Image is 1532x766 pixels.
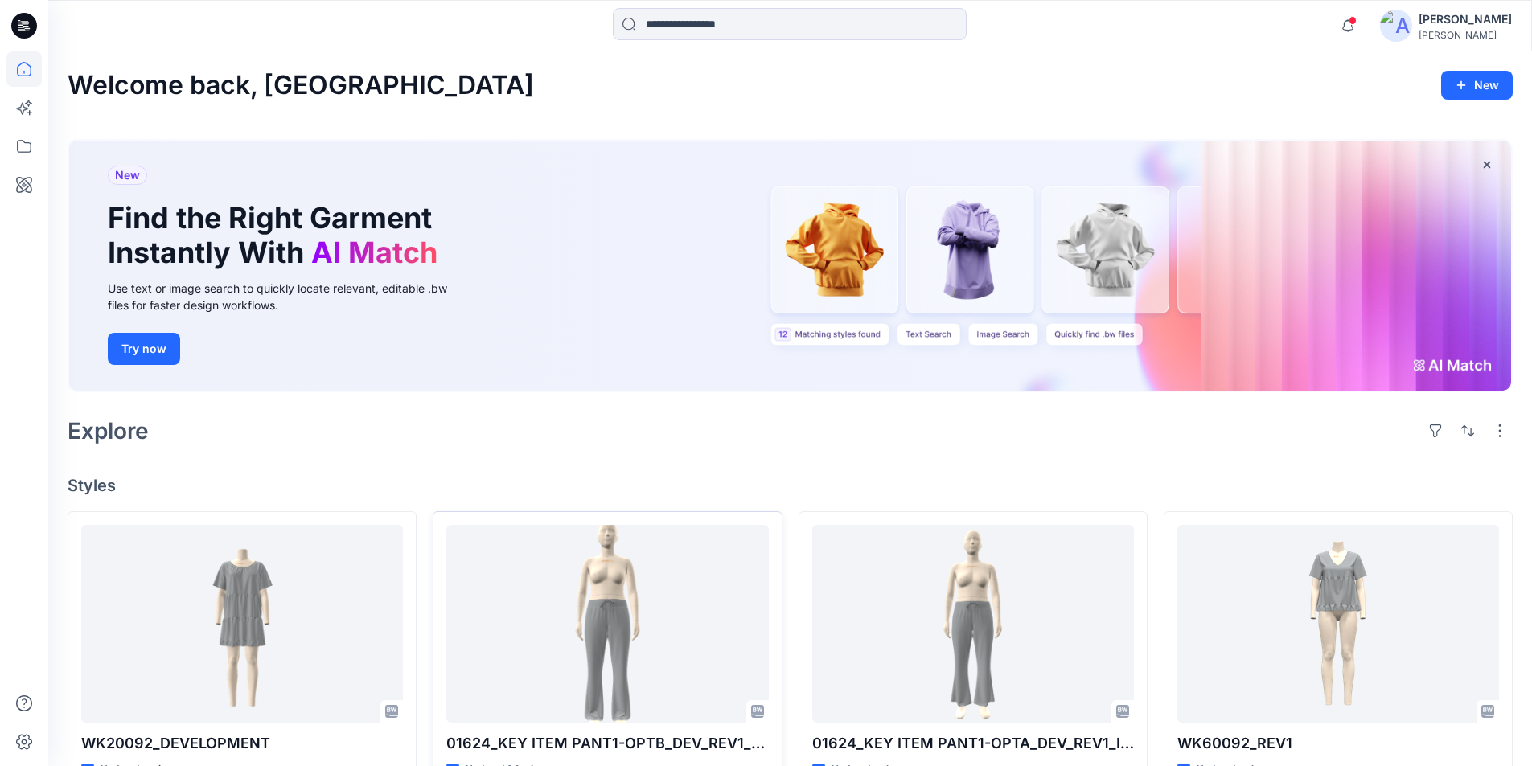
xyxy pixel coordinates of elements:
[311,235,437,270] span: AI Match
[1177,732,1499,755] p: WK60092_REV1
[1419,29,1512,41] div: [PERSON_NAME]
[68,418,149,444] h2: Explore
[1177,525,1499,723] a: WK60092_REV1
[1380,10,1412,42] img: avatar
[1419,10,1512,29] div: [PERSON_NAME]
[812,732,1134,755] p: 01624_KEY ITEM PANT1-OPTA_DEV_REV1_IN SEAM-27
[108,201,446,270] h1: Find the Right Garment Instantly With
[81,732,403,755] p: WK20092_DEVELOPMENT
[1441,71,1513,100] button: New
[108,280,470,313] div: Use text or image search to quickly locate relevant, editable .bw files for faster design workflows.
[81,525,403,723] a: WK20092_DEVELOPMENT
[68,71,534,100] h2: Welcome back, [GEOGRAPHIC_DATA]
[812,525,1134,723] a: 01624_KEY ITEM PANT1-OPTA_DEV_REV1_IN SEAM-27
[446,525,768,723] a: 01624_KEY ITEM PANT1-OPTB_DEV_REV1_IN SEAM-29
[446,732,768,755] p: 01624_KEY ITEM PANT1-OPTB_DEV_REV1_IN SEAM-29
[68,476,1513,495] h4: Styles
[108,333,180,365] button: Try now
[115,166,140,185] span: New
